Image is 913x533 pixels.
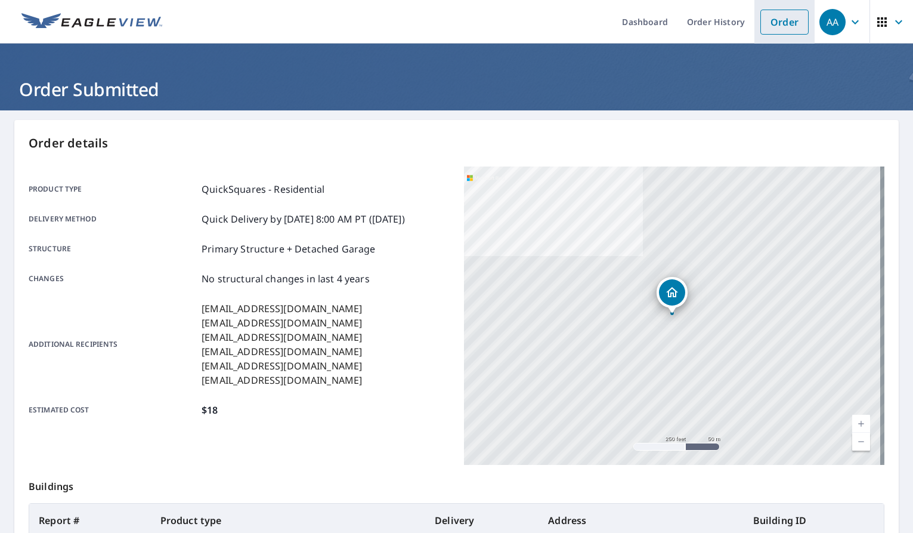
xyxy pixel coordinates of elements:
p: [EMAIL_ADDRESS][DOMAIN_NAME] [202,301,362,316]
p: Delivery method [29,212,197,226]
p: Estimated cost [29,403,197,417]
a: Order [760,10,809,35]
p: Additional recipients [29,301,197,387]
h1: Order Submitted [14,77,899,101]
p: No structural changes in last 4 years [202,272,370,286]
p: QuickSquares - Residential [202,182,324,196]
p: [EMAIL_ADDRESS][DOMAIN_NAME] [202,359,362,373]
img: EV Logo [21,13,162,31]
div: Dropped pin, building 1, Residential property, 99 Mink Rd Providence, RI 02908 [657,277,688,314]
a: Current Level 17, Zoom In [852,415,870,433]
p: [EMAIL_ADDRESS][DOMAIN_NAME] [202,316,362,330]
p: Order details [29,134,884,152]
p: [EMAIL_ADDRESS][DOMAIN_NAME] [202,373,362,387]
p: $18 [202,403,218,417]
p: [EMAIL_ADDRESS][DOMAIN_NAME] [202,344,362,359]
p: Structure [29,242,197,256]
a: Current Level 17, Zoom Out [852,433,870,451]
p: [EMAIL_ADDRESS][DOMAIN_NAME] [202,330,362,344]
p: Primary Structure + Detached Garage [202,242,375,256]
p: Quick Delivery by [DATE] 8:00 AM PT ([DATE]) [202,212,405,226]
p: Changes [29,272,197,286]
p: Buildings [29,465,884,503]
div: AA [819,9,846,35]
p: Product type [29,182,197,196]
